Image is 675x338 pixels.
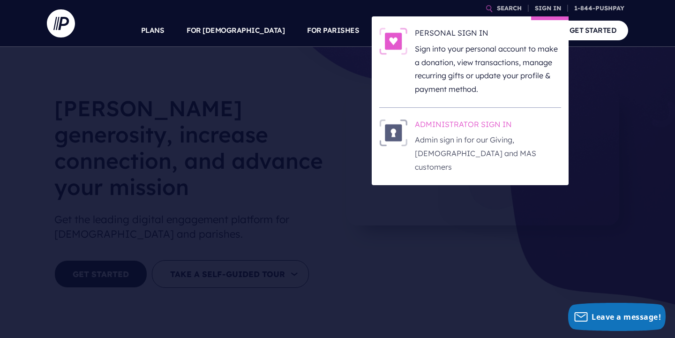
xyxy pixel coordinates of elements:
a: SOLUTIONS [382,14,423,47]
span: Leave a message! [592,312,661,322]
a: FOR [DEMOGRAPHIC_DATA] [187,14,285,47]
a: GET STARTED [558,21,629,40]
a: ADMINISTRATOR SIGN IN - Illustration ADMINISTRATOR SIGN IN Admin sign in for our Giving, [DEMOGRA... [379,119,561,174]
button: Leave a message! [568,303,666,331]
a: PERSONAL SIGN IN - Illustration PERSONAL SIGN IN Sign into your personal account to make a donati... [379,28,561,96]
a: PLANS [141,14,165,47]
img: PERSONAL SIGN IN - Illustration [379,28,407,55]
p: Sign into your personal account to make a donation, view transactions, manage recurring gifts or ... [415,42,561,96]
a: COMPANY [501,14,535,47]
a: EXPLORE [446,14,479,47]
img: ADMINISTRATOR SIGN IN - Illustration [379,119,407,146]
p: Admin sign in for our Giving, [DEMOGRAPHIC_DATA] and MAS customers [415,133,561,173]
h6: ADMINISTRATOR SIGN IN [415,119,561,133]
h6: PERSONAL SIGN IN [415,28,561,42]
a: FOR PARISHES [307,14,359,47]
